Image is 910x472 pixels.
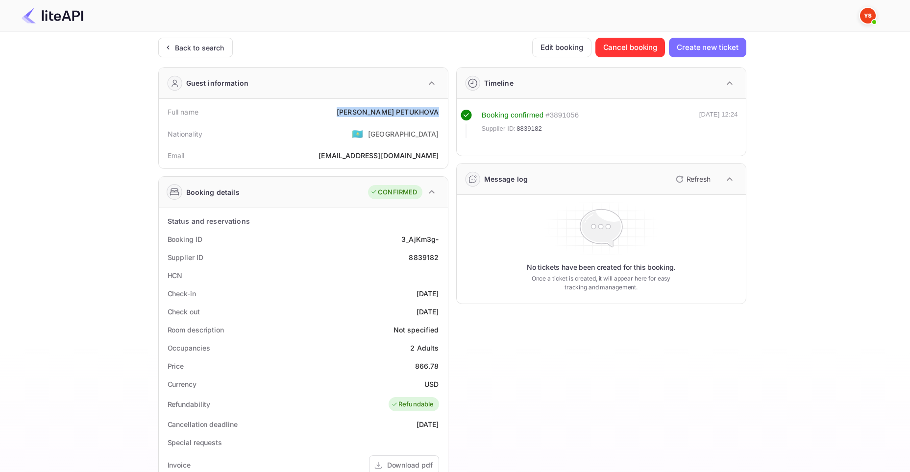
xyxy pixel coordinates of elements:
div: Booking details [186,187,240,197]
div: Check-in [168,288,196,299]
div: Back to search [175,43,224,53]
p: Refresh [687,174,711,184]
div: Booking ID [168,234,202,244]
div: Full name [168,107,198,117]
button: Create new ticket [669,38,746,57]
div: Price [168,361,184,371]
span: Supplier ID: [482,124,516,134]
div: # 3891056 [545,110,579,121]
div: [GEOGRAPHIC_DATA] [368,129,439,139]
div: 8839182 [409,252,439,262]
div: Check out [168,307,200,317]
div: Supplier ID [168,252,203,262]
div: Cancellation deadline [168,419,238,429]
div: HCN [168,270,183,281]
img: Yandex Support [860,8,876,24]
div: Special requests [168,437,222,448]
div: CONFIRMED [370,188,417,197]
img: LiteAPI Logo [22,8,83,24]
div: Not specified [394,325,439,335]
p: Once a ticket is created, it will appear here for easy tracking and management. [524,274,679,292]
div: Message log [484,174,528,184]
div: Occupancies [168,343,210,353]
div: Download pdf [387,460,433,470]
button: Edit booking [532,38,591,57]
span: United States [352,125,363,142]
div: [PERSON_NAME] PETUKHOVA [337,107,439,117]
div: Nationality [168,129,203,139]
div: [EMAIL_ADDRESS][DOMAIN_NAME] [319,150,439,161]
div: Refundability [168,399,211,409]
div: 3_AjKm3g- [401,234,439,244]
button: Cancel booking [595,38,665,57]
div: Email [168,150,185,161]
div: [DATE] [417,288,439,299]
div: Guest information [186,78,249,88]
div: Status and reservations [168,216,250,226]
div: Refundable [391,400,434,409]
span: 8839182 [516,124,542,134]
div: Timeline [484,78,514,88]
div: 2 Adults [410,343,439,353]
button: Refresh [670,171,714,187]
div: USD [424,379,439,389]
div: Currency [168,379,197,389]
div: [DATE] [417,419,439,429]
div: Invoice [168,460,191,470]
p: No tickets have been created for this booking. [527,262,676,272]
div: [DATE] 12:24 [699,110,738,138]
div: [DATE] [417,307,439,317]
div: 866.78 [415,361,439,371]
div: Booking confirmed [482,110,544,121]
div: Room description [168,325,224,335]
